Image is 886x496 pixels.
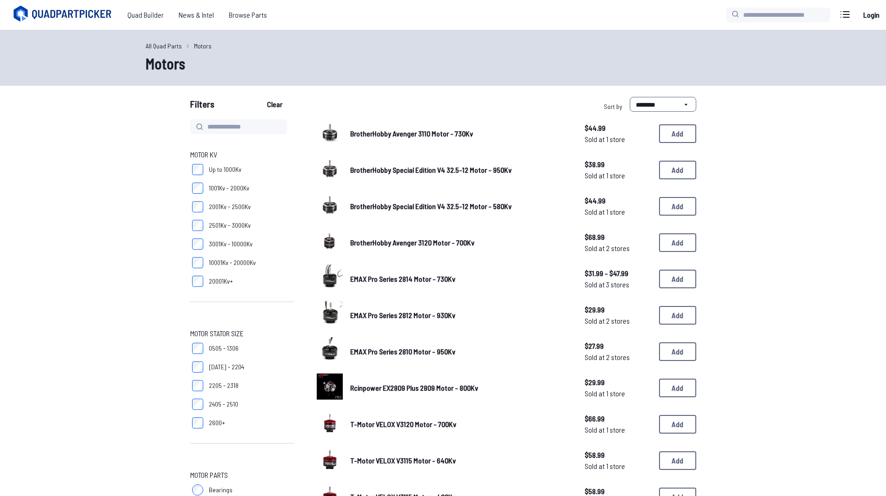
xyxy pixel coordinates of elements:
span: $31.99 - $47.99 [585,268,652,279]
input: 2205 - 2318 [192,380,203,391]
a: BrotherHobby Avenger 3110 Motor - 730Kv [350,128,570,139]
button: Add [659,379,696,397]
span: 2405 - 2510 [209,400,238,409]
span: $44.99 [585,195,652,206]
a: All Quad Parts [146,41,182,51]
img: image [317,192,343,218]
span: Sold at 1 store [585,388,652,399]
a: image [317,374,343,402]
span: $44.99 [585,122,652,134]
img: image [317,337,343,363]
input: Up to 1000Kv [192,164,203,175]
input: 0505 - 1306 [192,343,203,354]
button: Clear [259,97,290,112]
span: $38.99 [585,159,652,170]
span: Sold at 1 store [585,461,652,472]
span: EMAX Pro Series 2812 Motor - 930Kv [350,311,455,319]
button: Add [659,270,696,288]
span: 2600+ [209,418,225,428]
a: Motors [194,41,212,51]
span: Sold at 1 store [585,424,652,435]
span: BrotherHobby Avenger 3110 Motor - 730Kv [350,129,473,138]
a: image [317,410,343,439]
img: image [317,265,343,291]
span: EMAX Pro Series 2810 Motor - 950Kv [350,347,455,356]
span: Rcinpower EX2809 Plus 2809 Motor - 800Kv [350,383,478,392]
button: Add [659,451,696,470]
input: 20001Kv+ [192,276,203,287]
span: 2205 - 2318 [209,381,239,390]
span: Motor KV [190,149,217,160]
a: image [317,265,343,293]
span: 2001Kv - 2500Kv [209,202,251,211]
a: EMAX Pro Series 2810 Motor - 950Kv [350,346,570,357]
input: [DATE] - 2204 [192,361,203,373]
span: [DATE] - 2204 [209,362,244,372]
input: 2600+ [192,417,203,428]
span: Sold at 1 store [585,206,652,217]
button: Add [659,197,696,216]
a: BrotherHobby Special Edition V4 32.5-12 Motor - 950Kv [350,164,570,176]
span: 20001Kv+ [209,277,233,286]
a: T-Motor VELOX V3120 Motor - 700Kv [350,419,570,430]
span: BrotherHobby Special Edition V4 32.5-12 Motor - 950Kv [350,165,512,174]
a: image [317,228,343,257]
a: BrotherHobby Avenger 3120 Motor - 700Kv [350,237,570,248]
span: Filters [190,97,214,116]
a: T-Motor VELOX V3115 Motor - 640Kv [350,455,570,466]
input: Bearings [192,484,203,496]
span: Sold at 3 stores [585,279,652,290]
button: Add [659,124,696,143]
a: BrotherHobby Special Edition V4 32.5-12 Motor - 580Kv [350,201,570,212]
a: image [317,301,343,330]
a: Quad Builder [120,6,171,24]
a: Browse Parts [221,6,274,24]
a: EMAX Pro Series 2814 Motor - 730Kv [350,273,570,285]
input: 10001Kv - 20000Kv [192,257,203,268]
span: Sold at 2 stores [585,352,652,363]
span: Motor Stator Size [190,328,244,339]
span: Sold at 2 stores [585,243,652,254]
span: 3001Kv - 10000Kv [209,239,253,249]
input: 3001Kv - 10000Kv [192,238,203,250]
span: EMAX Pro Series 2814 Motor - 730Kv [350,274,455,283]
img: image [317,446,343,472]
button: Add [659,233,696,252]
span: 10001Kv - 20000Kv [209,258,256,267]
span: $29.99 [585,304,652,315]
a: Login [860,6,882,24]
span: BrotherHobby Special Edition V4 32.5-12 Motor - 580Kv [350,202,512,211]
a: image [317,119,343,148]
span: Motor Parts [190,469,228,481]
span: Sold at 1 store [585,170,652,181]
input: 2001Kv - 2500Kv [192,201,203,212]
span: Sold at 2 stores [585,315,652,326]
img: image [317,156,343,182]
h1: Motors [146,52,741,75]
a: image [317,446,343,475]
img: image [317,119,343,145]
img: image [317,301,343,327]
span: $27.99 [585,340,652,352]
a: News & Intel [171,6,221,24]
input: 2501Kv - 3000Kv [192,220,203,231]
span: $68.99 [585,231,652,243]
button: Add [659,306,696,325]
img: image [317,228,343,254]
input: 1001Kv - 2000Kv [192,183,203,194]
select: Sort by [630,97,696,112]
img: image [317,410,343,436]
button: Add [659,161,696,179]
input: 2405 - 2510 [192,399,203,410]
a: Rcinpower EX2809 Plus 2809 Motor - 800Kv [350,382,570,394]
span: T-Motor VELOX V3120 Motor - 700Kv [350,420,456,428]
span: 0505 - 1306 [209,344,239,353]
a: image [317,156,343,184]
button: Add [659,415,696,434]
span: 2501Kv - 3000Kv [209,221,251,230]
span: Sold at 1 store [585,134,652,145]
img: image [317,374,343,400]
